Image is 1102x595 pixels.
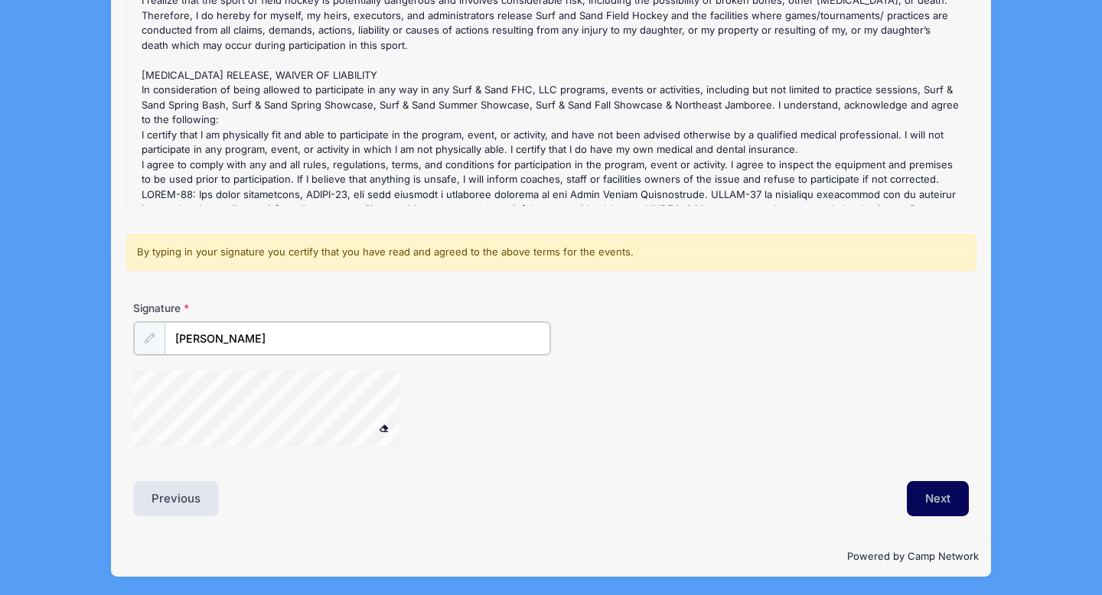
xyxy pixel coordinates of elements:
[133,481,219,516] button: Previous
[133,301,342,316] label: Signature
[907,481,969,516] button: Next
[123,549,979,564] p: Powered by Camp Network
[126,234,976,271] div: By typing in your signature you certify that you have read and agreed to the above terms for the ...
[165,322,550,355] input: Enter first and last name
